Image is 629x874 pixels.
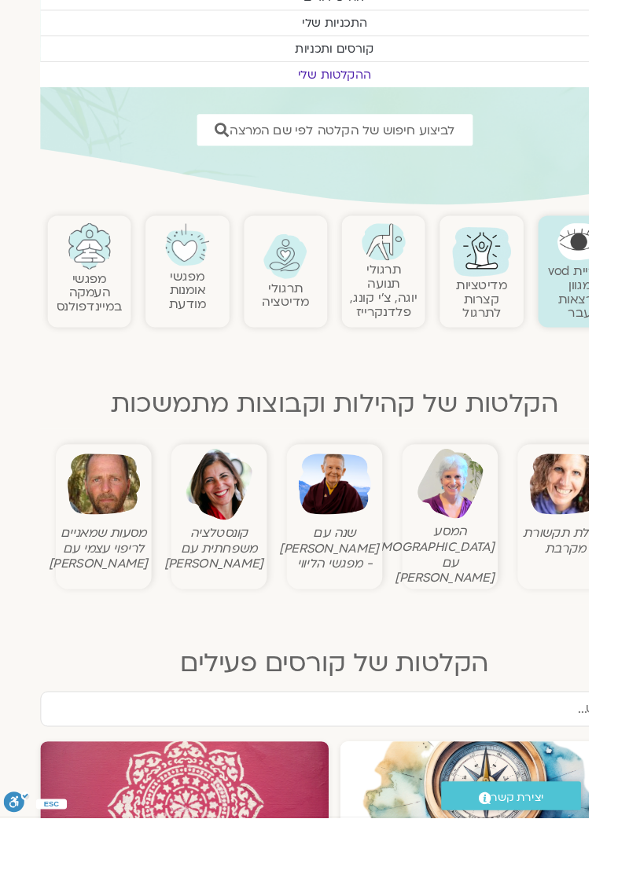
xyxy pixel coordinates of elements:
span: לביצוע חיפוש של הקלטה לפי שם המרצה [246,131,487,146]
figcaption: קונסטלציה משפחתית עם [PERSON_NAME] [187,561,281,611]
a: יצירת קשר [472,835,621,866]
a: מפגשיאומנות מודעת [181,286,220,334]
figcaption: מסעות שמאניים לריפוי עצמי עם [PERSON_NAME] [64,561,158,611]
a: לביצוע חיפוש של הקלטה לפי שם המרצה [211,122,506,156]
figcaption: שנה עם [PERSON_NAME] - מפגשי הליווי [311,561,405,611]
a: מפגשיהעמקה במיינדפולנס [61,288,131,336]
span: יצירת קשר [525,842,582,863]
a: תרגולי תנועהיוגה, צ׳י קונג, פלדנקרייז [374,279,446,342]
figcaption: המסע [DEMOGRAPHIC_DATA] עם [PERSON_NAME] [434,560,528,626]
a: תרגולימדיטציה [280,299,330,332]
a: מדיטציות קצרות לתרגול [488,296,543,343]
